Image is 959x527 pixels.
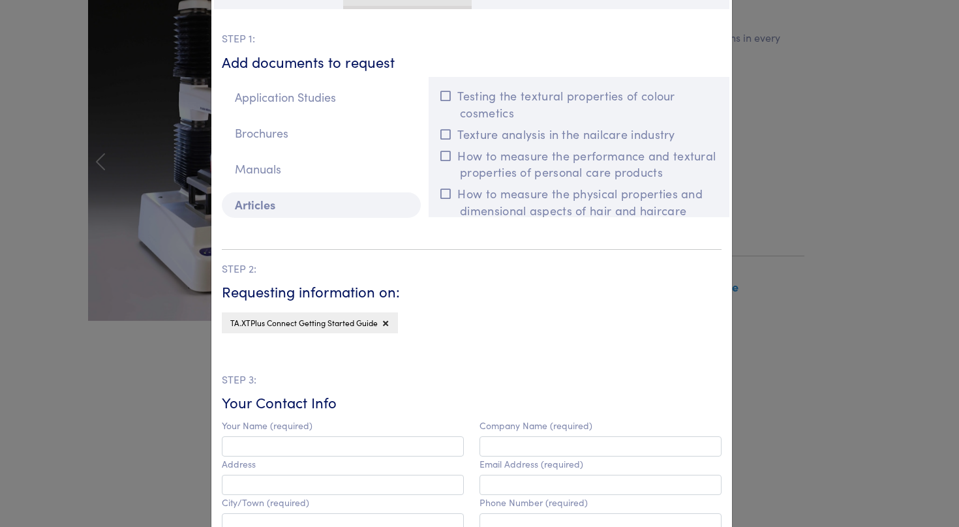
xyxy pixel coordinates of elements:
[230,317,378,328] span: TA.XTPlus Connect Getting Started Guide
[436,145,722,183] button: How to measure the performance and textural properties of personal care products
[479,420,592,431] label: Company Name (required)
[222,85,421,110] p: Application Studies
[222,371,722,388] p: STEP 3:
[479,459,583,470] label: Email Address (required)
[222,420,312,431] label: Your Name (required)
[436,123,722,145] button: Texture analysis in the nailcare industry
[222,52,722,72] h6: Add documents to request
[222,157,421,182] p: Manuals
[436,85,722,123] button: Testing the textural properties of colour cosmetics
[222,497,309,508] label: City/Town (required)
[222,282,722,302] h6: Requesting information on:
[436,183,722,237] button: How to measure the physical properties and dimensional aspects of hair and haircare products
[479,497,588,508] label: Phone Number (required)
[222,121,421,146] p: Brochures
[222,459,256,470] label: Address
[222,192,421,218] p: Articles
[222,30,722,47] p: STEP 1:
[222,260,722,277] p: STEP 2:
[222,393,722,413] h6: Your Contact Info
